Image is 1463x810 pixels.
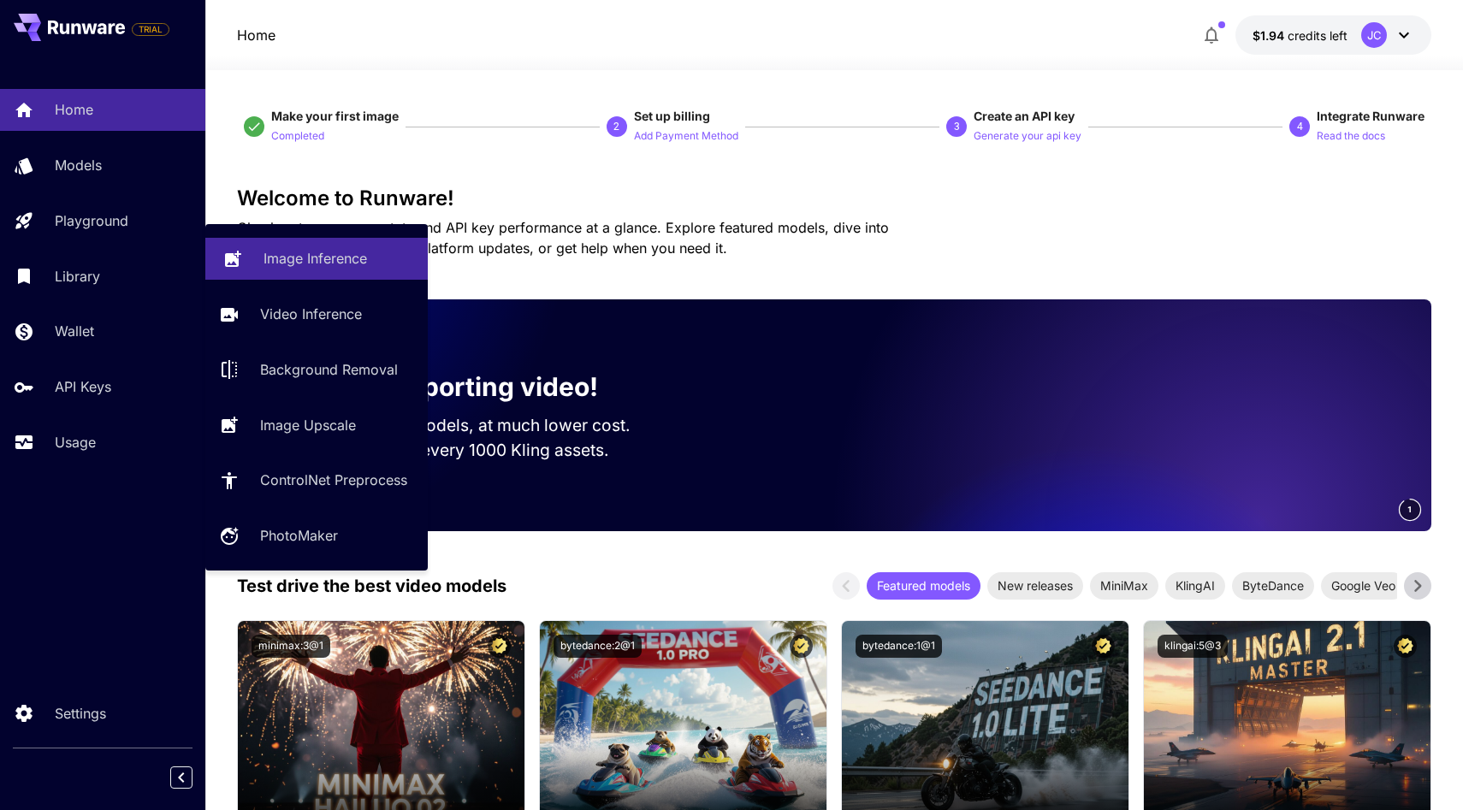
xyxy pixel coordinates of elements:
nav: breadcrumb [237,25,275,45]
a: PhotoMaker [205,515,428,557]
p: Save up to $500 for every 1000 Kling assets. [264,438,663,463]
p: Library [55,266,100,287]
span: Add your payment card to enable full platform functionality. [132,19,169,39]
span: Create an API key [974,109,1075,123]
a: Image Inference [205,238,428,280]
p: Image Upscale [260,415,356,435]
button: Certified Model – Vetted for best performance and includes a commercial license. [488,635,511,658]
p: Models [55,155,102,175]
div: Collapse sidebar [183,762,205,793]
span: Check out your usage stats and API key performance at a glance. Explore featured models, dive int... [237,219,889,257]
span: TRIAL [133,23,169,36]
p: 2 [613,119,619,134]
p: Wallet [55,321,94,341]
button: minimax:3@1 [252,635,330,658]
p: Run the best video models, at much lower cost. [264,413,663,438]
p: Playground [55,210,128,231]
p: Read the docs [1317,128,1385,145]
p: Test drive the best video models [237,573,506,599]
span: Integrate Runware [1317,109,1424,123]
button: bytedance:2@1 [554,635,642,658]
a: Background Removal [205,349,428,391]
p: Add Payment Method [634,128,738,145]
a: Image Upscale [205,404,428,446]
p: 4 [1297,119,1303,134]
a: ControlNet Preprocess [205,459,428,501]
p: Background Removal [260,359,398,380]
p: Image Inference [264,248,367,269]
p: ControlNet Preprocess [260,470,407,490]
p: PhotoMaker [260,525,338,546]
span: 1 [1407,503,1413,516]
p: Completed [271,128,324,145]
h3: Welcome to Runware! [237,186,1432,210]
button: Collapse sidebar [170,766,192,789]
a: Video Inference [205,293,428,335]
p: 3 [954,119,960,134]
button: Certified Model – Vetted for best performance and includes a commercial license. [1394,635,1417,658]
button: klingai:5@3 [1158,635,1228,658]
p: Usage [55,432,96,452]
span: KlingAI [1165,576,1225,594]
span: Featured models [867,576,980,594]
span: New releases [987,576,1083,594]
span: MiniMax [1090,576,1158,594]
div: JC [1361,22,1387,48]
p: Video Inference [260,304,362,324]
p: API Keys [55,376,111,397]
p: Now supporting video! [312,368,598,406]
p: Home [237,25,275,45]
p: Home [55,99,93,120]
span: credits left [1288,28,1347,43]
button: Certified Model – Vetted for best performance and includes a commercial license. [1092,635,1115,658]
button: $1.9422 [1235,15,1431,55]
span: $1.94 [1253,28,1288,43]
span: Google Veo [1321,576,1406,594]
div: $1.9422 [1253,27,1347,44]
button: bytedance:1@1 [856,635,942,658]
p: Generate your api key [974,128,1081,145]
span: Set up billing [634,109,710,123]
button: Certified Model – Vetted for best performance and includes a commercial license. [790,635,813,658]
span: ByteDance [1232,576,1314,594]
p: Settings [55,703,106,724]
span: Make your first image [271,109,399,123]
